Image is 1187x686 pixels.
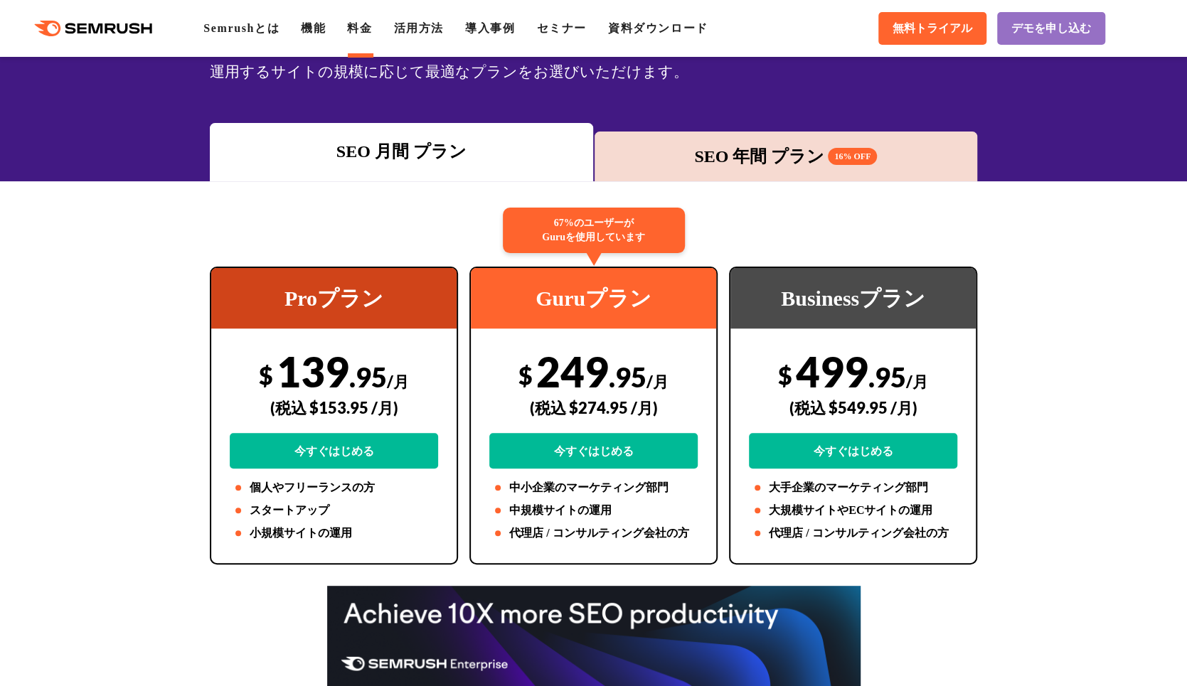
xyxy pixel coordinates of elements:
div: SEO 月間 プラン [217,139,586,164]
a: 今すぐはじめる [749,433,957,468]
a: 資料ダウンロード [608,22,708,34]
span: デモを申し込む [1011,21,1091,36]
span: .95 [609,360,646,393]
a: 導入事例 [465,22,515,34]
a: 今すぐはじめる [489,433,698,468]
li: 大規模サイトやECサイトの運用 [749,502,957,519]
a: 無料トライアル [878,12,986,45]
span: $ [259,360,273,390]
span: .95 [349,360,387,393]
li: 中規模サイトの運用 [489,502,698,519]
span: $ [518,360,533,390]
span: 16% OFF [828,148,877,165]
div: SEO 年間 プラン [602,144,971,169]
li: 小規模サイトの運用 [230,525,438,542]
div: Businessプラン [730,268,976,328]
div: (税込 $153.95 /月) [230,382,438,433]
a: Semrushとは [203,22,280,34]
span: .95 [868,360,906,393]
div: Proプラン [211,268,457,328]
li: 個人やフリーランスの方 [230,479,438,496]
div: 499 [749,346,957,468]
div: SEOの3つの料金プランから、広告・SNS・市場調査ツールキットをご用意しています。業務領域や会社の規模、運用するサイトの規模に応じて最適なプランをお選びいただけます。 [210,33,977,85]
div: (税込 $274.95 /月) [489,382,698,433]
a: 活用方法 [394,22,444,34]
span: /月 [646,372,669,391]
li: スタートアップ [230,502,438,519]
div: Guruプラン [471,268,716,328]
div: 67%のユーザーが Guruを使用しています [503,208,685,253]
li: 代理店 / コンサルティング会社の方 [749,525,957,542]
span: 無料トライアル [893,21,972,36]
div: (税込 $549.95 /月) [749,382,957,433]
li: 代理店 / コンサルティング会社の方 [489,525,698,542]
li: 大手企業のマーケティング部門 [749,479,957,496]
a: 機能 [301,22,326,34]
a: デモを申し込む [997,12,1105,45]
a: 今すぐはじめる [230,433,438,468]
div: 249 [489,346,698,468]
a: 料金 [347,22,372,34]
li: 中小企業のマーケティング部門 [489,479,698,496]
a: セミナー [536,22,586,34]
span: /月 [906,372,928,391]
div: 139 [230,346,438,468]
span: /月 [387,372,409,391]
span: $ [778,360,792,390]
